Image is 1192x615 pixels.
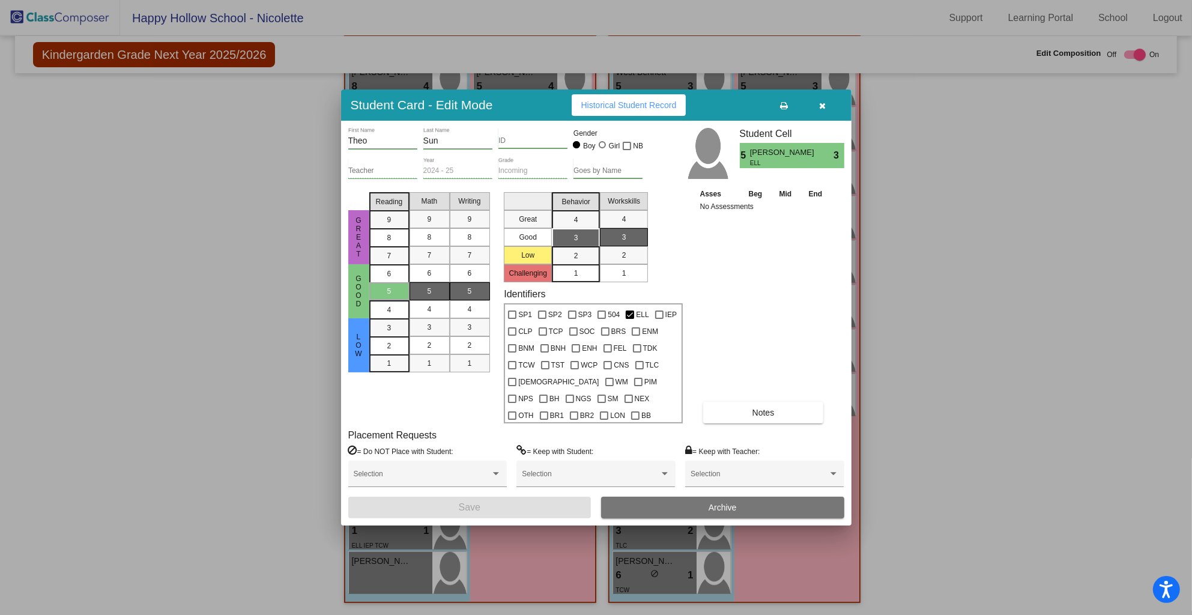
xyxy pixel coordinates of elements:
span: 4 [574,214,578,225]
span: WCP [581,358,598,372]
span: 2 [622,250,626,261]
span: 3 [428,322,432,333]
label: = Do NOT Place with Student: [348,445,453,457]
input: goes by name [573,167,643,175]
mat-label: Gender [573,128,643,139]
button: Archive [601,497,844,518]
button: Save [348,497,591,518]
span: 7 [428,250,432,261]
span: BH [549,392,560,406]
span: 2 [468,340,472,351]
span: 3 [468,322,472,333]
span: 4 [622,214,626,225]
span: 8 [428,232,432,243]
span: PIM [644,375,657,389]
span: 3 [622,232,626,243]
span: BR1 [550,408,564,423]
span: ENM [642,324,658,339]
label: Placement Requests [348,429,437,441]
span: IEP [665,307,677,322]
span: BNM [518,341,534,356]
span: 5 [387,286,392,297]
span: Writing [458,196,480,207]
span: 3 [387,323,392,333]
span: 4 [428,304,432,315]
span: Good [353,274,364,308]
input: grade [498,167,567,175]
span: Behavior [562,196,590,207]
span: TCP [549,324,563,339]
span: SP3 [578,307,592,322]
span: NB [633,139,643,153]
input: year [423,167,492,175]
span: FEL [614,341,627,356]
span: TLC [646,358,659,372]
th: Asses [697,187,740,201]
span: ELL [636,307,649,322]
span: CLP [518,324,532,339]
span: 8 [387,232,392,243]
span: 5 [468,286,472,297]
span: 6 [468,268,472,279]
span: 3 [574,232,578,243]
span: ENH [582,341,597,356]
th: Beg [740,187,771,201]
span: SP2 [548,307,562,322]
button: Notes [703,402,824,423]
span: 3 [833,148,844,163]
span: Reading [376,196,403,207]
span: ELL [750,159,808,168]
span: 4 [468,304,472,315]
span: Notes [752,408,775,417]
span: 504 [608,307,620,322]
span: WM [616,375,628,389]
span: Great [353,216,364,258]
span: Math [422,196,438,207]
span: SP1 [518,307,532,322]
span: 2 [387,341,392,351]
span: NEX [635,392,650,406]
div: Girl [608,141,620,151]
td: No Assessments [697,201,831,213]
span: BB [641,408,651,423]
span: [DEMOGRAPHIC_DATA] [518,375,599,389]
th: End [800,187,831,201]
span: Save [459,502,480,512]
span: CNS [614,358,629,372]
span: 1 [622,268,626,279]
span: BRS [611,324,626,339]
span: [PERSON_NAME] [750,147,817,159]
span: Historical Student Record [581,100,677,110]
span: 9 [468,214,472,225]
label: = Keep with Student: [516,445,593,457]
span: 5 [428,286,432,297]
span: LON [610,408,625,423]
span: BNH [551,341,566,356]
span: 6 [387,268,392,279]
span: TST [551,358,565,372]
span: SM [608,392,619,406]
label: Identifiers [504,288,545,300]
span: 6 [428,268,432,279]
input: teacher [348,167,417,175]
button: Historical Student Record [572,94,686,116]
span: Archive [709,503,737,512]
label: = Keep with Teacher: [685,445,760,457]
span: TDK [643,341,658,356]
span: 9 [387,214,392,225]
span: 5 [740,148,750,163]
span: 1 [468,358,472,369]
span: BR2 [580,408,594,423]
span: 9 [428,214,432,225]
span: 1 [574,268,578,279]
span: NPS [518,392,533,406]
span: 7 [468,250,472,261]
span: 7 [387,250,392,261]
span: 2 [574,250,578,261]
h3: Student Card - Edit Mode [351,97,493,112]
span: Low [353,333,364,358]
span: SOC [579,324,595,339]
span: 4 [387,304,392,315]
span: NGS [576,392,591,406]
h3: Student Cell [740,128,844,139]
